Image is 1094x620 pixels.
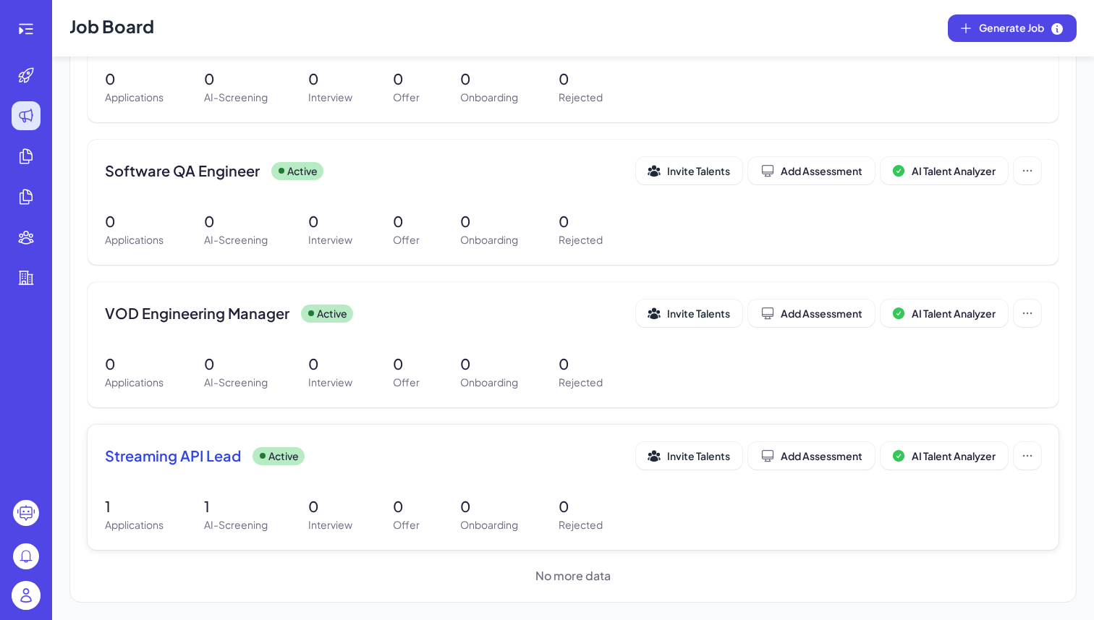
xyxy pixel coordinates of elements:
[535,567,611,585] span: No more data
[204,517,268,532] p: AI-Screening
[105,161,260,181] span: Software QA Engineer
[979,20,1064,36] span: Generate Job
[105,375,164,390] p: Applications
[460,375,518,390] p: Onboarding
[317,306,347,321] p: Active
[287,164,318,179] p: Active
[460,211,518,232] p: 0
[460,496,518,517] p: 0
[268,449,299,464] p: Active
[559,353,603,375] p: 0
[393,353,420,375] p: 0
[559,517,603,532] p: Rejected
[204,353,268,375] p: 0
[559,232,603,247] p: Rejected
[105,232,164,247] p: Applications
[393,232,420,247] p: Offer
[460,90,518,105] p: Onboarding
[559,90,603,105] p: Rejected
[105,496,164,517] p: 1
[559,496,603,517] p: 0
[460,517,518,532] p: Onboarding
[393,211,420,232] p: 0
[760,306,862,320] div: Add Assessment
[460,232,518,247] p: Onboarding
[881,157,1008,184] button: AI Talent Analyzer
[636,157,742,184] button: Invite Talents
[881,300,1008,327] button: AI Talent Analyzer
[460,353,518,375] p: 0
[204,375,268,390] p: AI-Screening
[760,164,862,178] div: Add Assessment
[748,442,875,470] button: Add Assessment
[948,14,1077,42] button: Generate Job
[105,211,164,232] p: 0
[393,496,420,517] p: 0
[393,68,420,90] p: 0
[393,90,420,105] p: Offer
[105,446,241,466] span: Streaming API Lead
[912,164,996,177] span: AI Talent Analyzer
[748,157,875,184] button: Add Assessment
[912,449,996,462] span: AI Talent Analyzer
[204,90,268,105] p: AI-Screening
[308,211,352,232] p: 0
[105,90,164,105] p: Applications
[105,353,164,375] p: 0
[204,68,268,90] p: 0
[748,300,875,327] button: Add Assessment
[667,164,730,177] span: Invite Talents
[308,375,352,390] p: Interview
[667,307,730,320] span: Invite Talents
[308,232,352,247] p: Interview
[393,375,420,390] p: Offer
[912,307,996,320] span: AI Talent Analyzer
[12,581,41,610] img: user_logo.png
[559,211,603,232] p: 0
[460,68,518,90] p: 0
[105,303,289,323] span: VOD Engineering Manager
[105,68,164,90] p: 0
[881,442,1008,470] button: AI Talent Analyzer
[308,496,352,517] p: 0
[760,449,862,463] div: Add Assessment
[204,232,268,247] p: AI-Screening
[636,442,742,470] button: Invite Talents
[308,517,352,532] p: Interview
[308,353,352,375] p: 0
[559,68,603,90] p: 0
[667,449,730,462] span: Invite Talents
[636,300,742,327] button: Invite Talents
[204,211,268,232] p: 0
[308,90,352,105] p: Interview
[204,496,268,517] p: 1
[393,517,420,532] p: Offer
[105,517,164,532] p: Applications
[308,68,352,90] p: 0
[559,375,603,390] p: Rejected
